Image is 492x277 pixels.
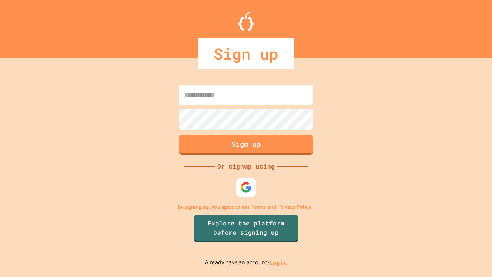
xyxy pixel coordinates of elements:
[251,203,266,211] a: Terms
[240,182,252,193] img: google-icon.svg
[270,259,288,267] a: Log in.
[198,38,294,69] div: Sign up
[179,135,313,155] button: Sign up
[278,203,311,211] a: Privacy Policy
[215,162,277,171] div: Or signup using
[178,203,315,211] p: By signing up, you agree to our and .
[194,215,298,242] a: Explore the platform before signing up
[238,12,254,31] img: Logo.svg
[205,258,288,267] p: Already have an account?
